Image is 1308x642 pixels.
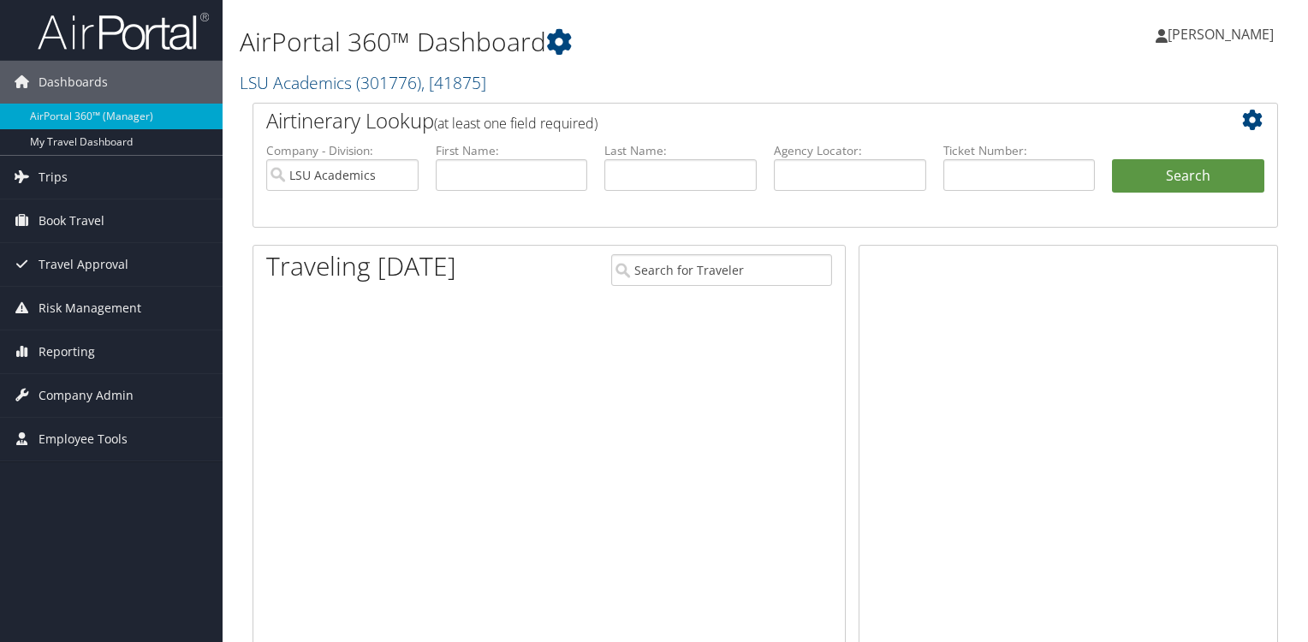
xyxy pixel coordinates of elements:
[39,330,95,373] span: Reporting
[1112,159,1264,193] button: Search
[266,142,419,159] label: Company - Division:
[39,156,68,199] span: Trips
[943,142,1096,159] label: Ticket Number:
[266,106,1179,135] h2: Airtinerary Lookup
[604,142,757,159] label: Last Name:
[240,24,941,60] h1: AirPortal 360™ Dashboard
[356,71,421,94] span: ( 301776 )
[39,61,108,104] span: Dashboards
[774,142,926,159] label: Agency Locator:
[611,254,832,286] input: Search for Traveler
[39,243,128,286] span: Travel Approval
[421,71,486,94] span: , [ 41875 ]
[240,71,486,94] a: LSU Academics
[1156,9,1291,60] a: [PERSON_NAME]
[39,374,134,417] span: Company Admin
[39,199,104,242] span: Book Travel
[38,11,209,51] img: airportal-logo.png
[39,418,128,461] span: Employee Tools
[434,114,598,133] span: (at least one field required)
[266,248,456,284] h1: Traveling [DATE]
[39,287,141,330] span: Risk Management
[1168,25,1274,44] span: [PERSON_NAME]
[436,142,588,159] label: First Name:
